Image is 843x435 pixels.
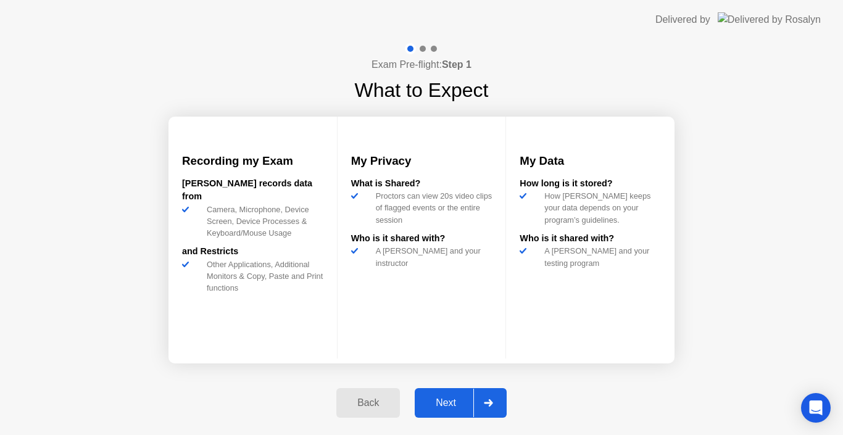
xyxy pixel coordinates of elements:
h3: My Data [520,152,661,170]
h4: Exam Pre-flight: [372,57,471,72]
button: Back [336,388,400,418]
img: Delivered by Rosalyn [718,12,821,27]
div: Back [340,397,396,408]
div: Who is it shared with? [351,232,492,246]
div: Camera, Microphone, Device Screen, Device Processes & Keyboard/Mouse Usage [202,204,323,239]
div: Open Intercom Messenger [801,393,831,423]
div: and Restricts [182,245,323,259]
div: Who is it shared with? [520,232,661,246]
button: Next [415,388,507,418]
div: Other Applications, Additional Monitors & Copy, Paste and Print functions [202,259,323,294]
div: [PERSON_NAME] records data from [182,177,323,204]
h1: What to Expect [355,75,489,105]
b: Step 1 [442,59,471,70]
div: Next [418,397,473,408]
div: A [PERSON_NAME] and your testing program [539,245,661,268]
div: How [PERSON_NAME] keeps your data depends on your program’s guidelines. [539,190,661,226]
div: Delivered by [655,12,710,27]
div: A [PERSON_NAME] and your instructor [371,245,492,268]
div: Proctors can view 20s video clips of flagged events or the entire session [371,190,492,226]
h3: My Privacy [351,152,492,170]
h3: Recording my Exam [182,152,323,170]
div: What is Shared? [351,177,492,191]
div: How long is it stored? [520,177,661,191]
